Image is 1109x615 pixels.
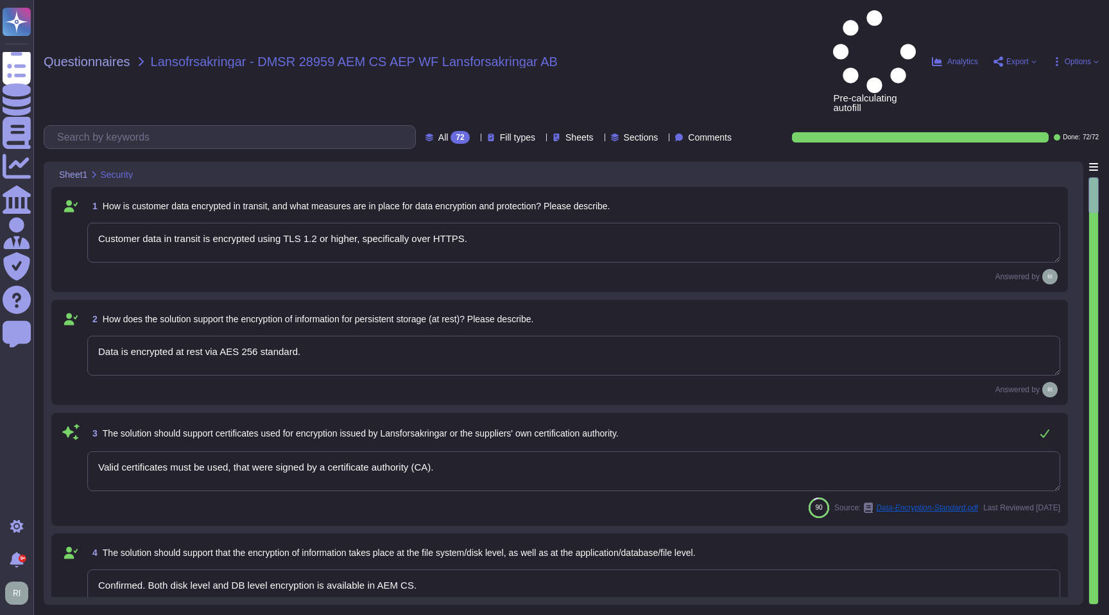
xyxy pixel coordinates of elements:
span: Lansofrsakringar - DMSR 28959 AEM CS AEP WF Lansforsakringar AB [151,55,558,68]
textarea: Valid certificates must be used, that were signed by a certificate authority (CA). [87,451,1060,491]
img: user [1042,382,1058,397]
span: Fill types [500,133,535,142]
span: The solution should support that the encryption of information takes place at the file system/dis... [103,548,696,558]
span: Questionnaires [44,55,130,68]
span: Sections [624,133,658,142]
span: Answered by [995,273,1040,281]
span: Data-Encryption-Standard.pdf [876,504,978,512]
button: Analytics [932,56,978,67]
img: user [1042,269,1058,284]
span: 4 [87,548,98,557]
textarea: Confirmed. Both disk level and DB level encryption is available in AEM CS. [87,569,1060,609]
span: Done: [1063,134,1080,141]
div: 9+ [19,555,26,562]
div: 72 [451,131,469,144]
button: user [3,579,37,607]
span: Source: [834,503,978,513]
img: user [5,582,28,605]
span: 1 [87,202,98,211]
span: 2 [87,315,98,324]
span: Comments [688,133,732,142]
span: How does the solution support the encryption of information for persistent storage (at rest)? Ple... [103,314,534,324]
span: Last Reviewed [DATE] [983,504,1060,512]
span: Export [1006,58,1029,65]
span: 72 / 72 [1083,134,1099,141]
span: 3 [87,429,98,438]
textarea: Data is encrypted at rest via AES 256 standard. [87,336,1060,376]
span: Sheets [565,133,594,142]
textarea: Customer data in transit is encrypted using TLS 1.2 or higher, specifically over HTTPS. [87,223,1060,263]
span: Options [1065,58,1091,65]
span: The solution should support certificates used for encryption issued by Lansforsakringar or the su... [103,428,619,438]
input: Search by keywords [51,126,415,148]
span: Answered by [995,386,1040,394]
span: Pre-calculating autofill [833,10,916,112]
span: All [438,133,449,142]
span: Security [100,170,133,179]
span: 90 [815,504,822,511]
span: Sheet1 [59,170,87,179]
span: Analytics [947,58,978,65]
span: How is customer data encrypted in transit, and what measures are in place for data encryption and... [103,201,610,211]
